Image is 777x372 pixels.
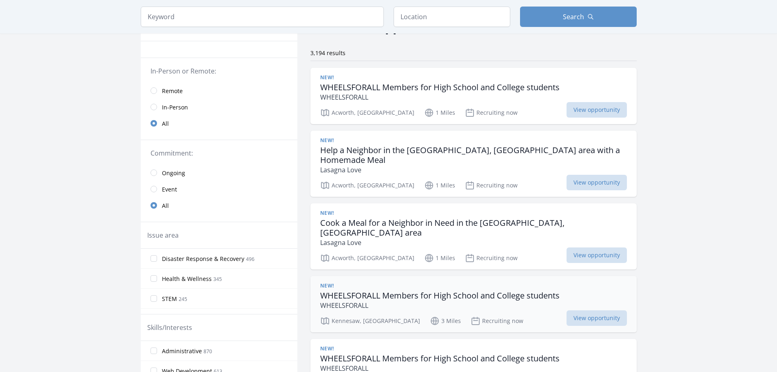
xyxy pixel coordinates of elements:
[151,148,288,158] legend: Commitment:
[141,7,384,27] input: Keyword
[204,348,212,355] span: 870
[320,354,560,363] h3: WHEELSFORALL Members for High School and College students
[320,238,627,247] p: Lasagna Love
[141,99,297,115] a: In-Person
[162,202,169,210] span: All
[246,256,255,263] span: 496
[141,181,297,197] a: Event
[151,295,157,302] input: STEM 245
[567,102,627,118] span: View opportunity
[320,180,414,190] p: Acworth, [GEOGRAPHIC_DATA]
[567,175,627,190] span: View opportunity
[424,180,455,190] p: 1 Miles
[151,66,288,76] legend: In-Person or Remote:
[162,87,183,95] span: Remote
[310,131,637,197] a: New! Help a Neighbor in the [GEOGRAPHIC_DATA], [GEOGRAPHIC_DATA] area with a Homemade Meal Lasagn...
[213,276,222,283] span: 345
[320,92,560,102] p: WHEELSFORALL
[162,295,177,303] span: STEM
[151,275,157,282] input: Health & Wellness 345
[424,108,455,118] p: 1 Miles
[320,283,334,289] span: New!
[162,103,188,111] span: In-Person
[151,255,157,262] input: Disaster Response & Recovery 496
[320,301,560,310] p: WHEELSFORALL
[520,7,637,27] button: Search
[162,347,202,355] span: Administrative
[320,108,414,118] p: Acworth, [GEOGRAPHIC_DATA]
[567,247,627,263] span: View opportunity
[394,7,510,27] input: Location
[310,49,345,57] span: 3,194 results
[465,180,518,190] p: Recruiting now
[151,347,157,354] input: Administrative 870
[430,316,461,326] p: 3 Miles
[310,276,637,332] a: New! WHEELSFORALL Members for High School and College students WHEELSFORALL Kennesaw, [GEOGRAPHIC...
[320,218,627,238] h3: Cook a Meal for a Neighbor in Need in the [GEOGRAPHIC_DATA], [GEOGRAPHIC_DATA] area
[141,165,297,181] a: Ongoing
[320,291,560,301] h3: WHEELSFORALL Members for High School and College students
[162,120,169,128] span: All
[424,253,455,263] p: 1 Miles
[141,82,297,99] a: Remote
[141,115,297,131] a: All
[310,203,637,270] a: New! Cook a Meal for a Neighbor in Need in the [GEOGRAPHIC_DATA], [GEOGRAPHIC_DATA] area Lasagna ...
[320,345,334,352] span: New!
[162,185,177,194] span: Event
[320,253,414,263] p: Acworth, [GEOGRAPHIC_DATA]
[147,323,192,332] legend: Skills/Interests
[320,165,627,175] p: Lasagna Love
[320,137,334,144] span: New!
[567,310,627,326] span: View opportunity
[320,316,420,326] p: Kennesaw, [GEOGRAPHIC_DATA]
[320,74,334,81] span: New!
[162,275,212,283] span: Health & Wellness
[563,12,584,22] span: Search
[179,296,187,303] span: 245
[471,316,523,326] p: Recruiting now
[141,197,297,214] a: All
[320,145,627,165] h3: Help a Neighbor in the [GEOGRAPHIC_DATA], [GEOGRAPHIC_DATA] area with a Homemade Meal
[147,230,179,240] legend: Issue area
[310,68,637,124] a: New! WHEELSFORALL Members for High School and College students WHEELSFORALL Acworth, [GEOGRAPHIC_...
[465,253,518,263] p: Recruiting now
[162,169,185,177] span: Ongoing
[320,82,560,92] h3: WHEELSFORALL Members for High School and College students
[465,108,518,118] p: Recruiting now
[320,210,334,216] span: New!
[162,255,244,263] span: Disaster Response & Recovery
